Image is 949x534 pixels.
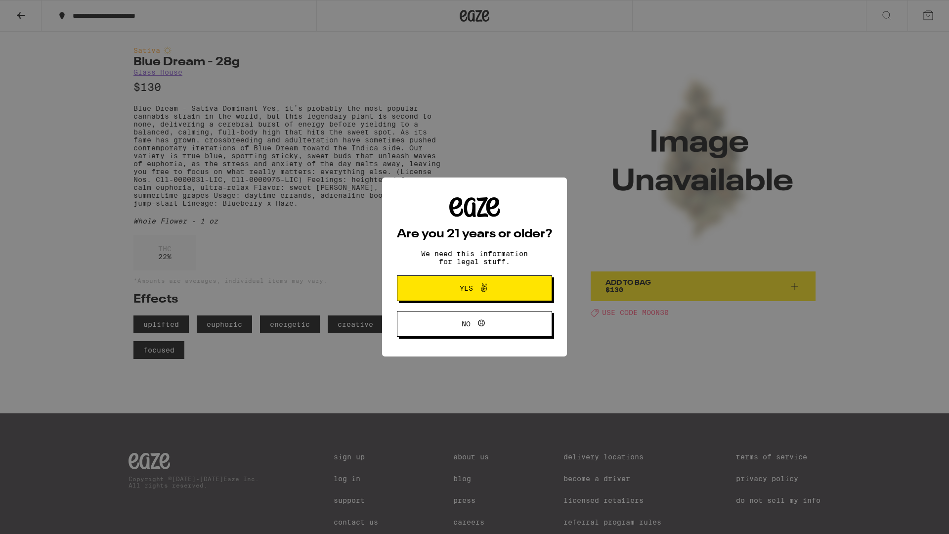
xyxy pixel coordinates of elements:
[397,228,552,240] h2: Are you 21 years or older?
[462,320,471,327] span: No
[460,285,473,292] span: Yes
[413,250,536,266] p: We need this information for legal stuff.
[397,311,552,337] button: No
[397,275,552,301] button: Yes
